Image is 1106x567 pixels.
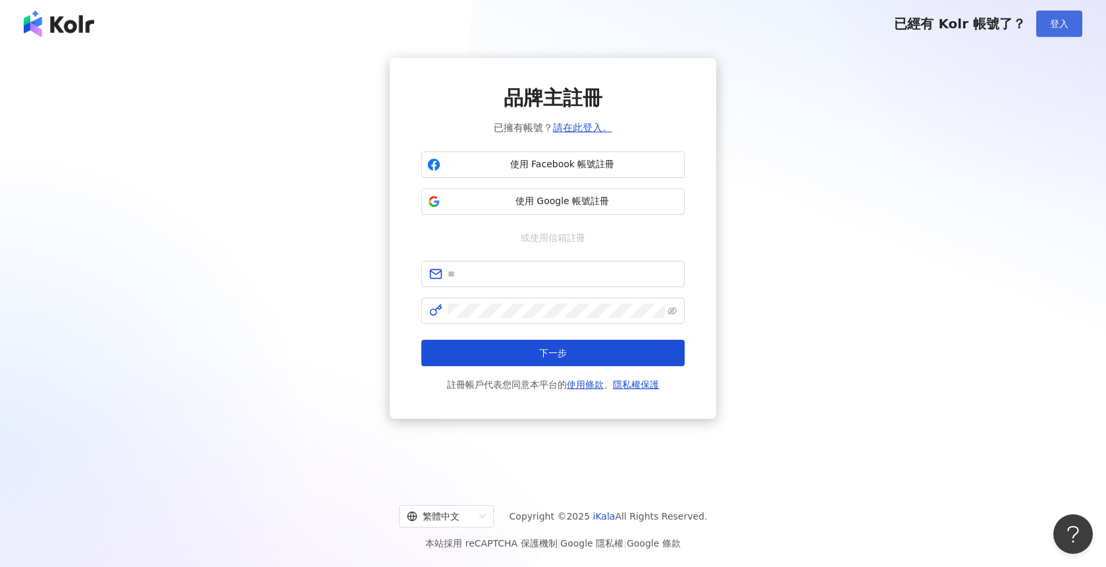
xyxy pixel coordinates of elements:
[668,306,677,315] span: eye-invisible
[539,348,567,358] span: 下一步
[425,535,680,551] span: 本站採用 reCAPTCHA 保護機制
[1050,18,1068,29] span: 登入
[623,538,627,549] span: |
[24,11,94,37] img: logo
[447,377,659,392] span: 註冊帳戶代表您同意本平台的 、
[446,158,679,171] span: 使用 Facebook 帳號註冊
[558,538,561,549] span: |
[510,508,708,524] span: Copyright © 2025 All Rights Reserved.
[627,538,681,549] a: Google 條款
[553,122,612,134] a: 請在此登入。
[421,151,685,178] button: 使用 Facebook 帳號註冊
[407,506,474,527] div: 繁體中文
[512,230,594,245] span: 或使用信箱註冊
[567,379,604,390] a: 使用條款
[1036,11,1082,37] button: 登入
[560,538,623,549] a: Google 隱私權
[593,511,616,522] a: iKala
[1053,514,1093,554] iframe: Help Scout Beacon - Open
[446,195,679,208] span: 使用 Google 帳號註冊
[494,120,612,136] span: 已擁有帳號？
[421,340,685,366] button: 下一步
[504,84,602,112] span: 品牌主註冊
[421,188,685,215] button: 使用 Google 帳號註冊
[613,379,659,390] a: 隱私權保護
[894,16,1026,32] span: 已經有 Kolr 帳號了？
